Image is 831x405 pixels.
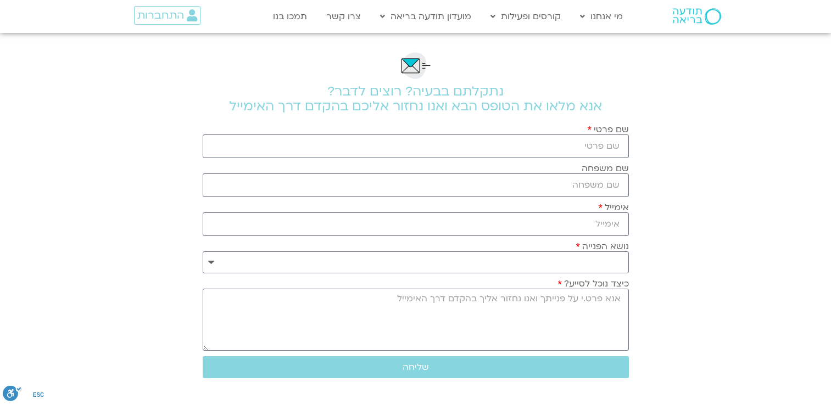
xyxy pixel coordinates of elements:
[267,6,313,27] a: תמכו בנו
[557,279,629,289] label: כיצד נוכל לסייע?
[582,164,629,173] label: שם משפחה
[203,84,629,114] h2: נתקלתם בבעיה? רוצים לדבר? אנא מלאו את הטופס הבא ואנו נחזור אליכם בהקדם דרך האימייל
[375,6,477,27] a: מועדון תודעה בריאה
[203,212,629,236] input: אימייל
[576,241,629,251] label: נושא הפנייה
[403,362,429,372] span: שליחה
[137,9,184,21] span: התחברות
[673,8,721,25] img: תודעה בריאה
[575,6,628,27] a: מי אנחנו
[134,6,200,25] a: התחברות
[587,125,629,134] label: שם פרטי
[203,173,629,197] input: שם משפחה
[485,6,566,27] a: קורסים ופעילות
[203,356,629,378] button: שליחה
[598,203,629,212] label: אימייל
[203,134,629,158] input: שם פרטי
[203,125,629,384] form: טופס חדש
[321,6,366,27] a: צרו קשר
